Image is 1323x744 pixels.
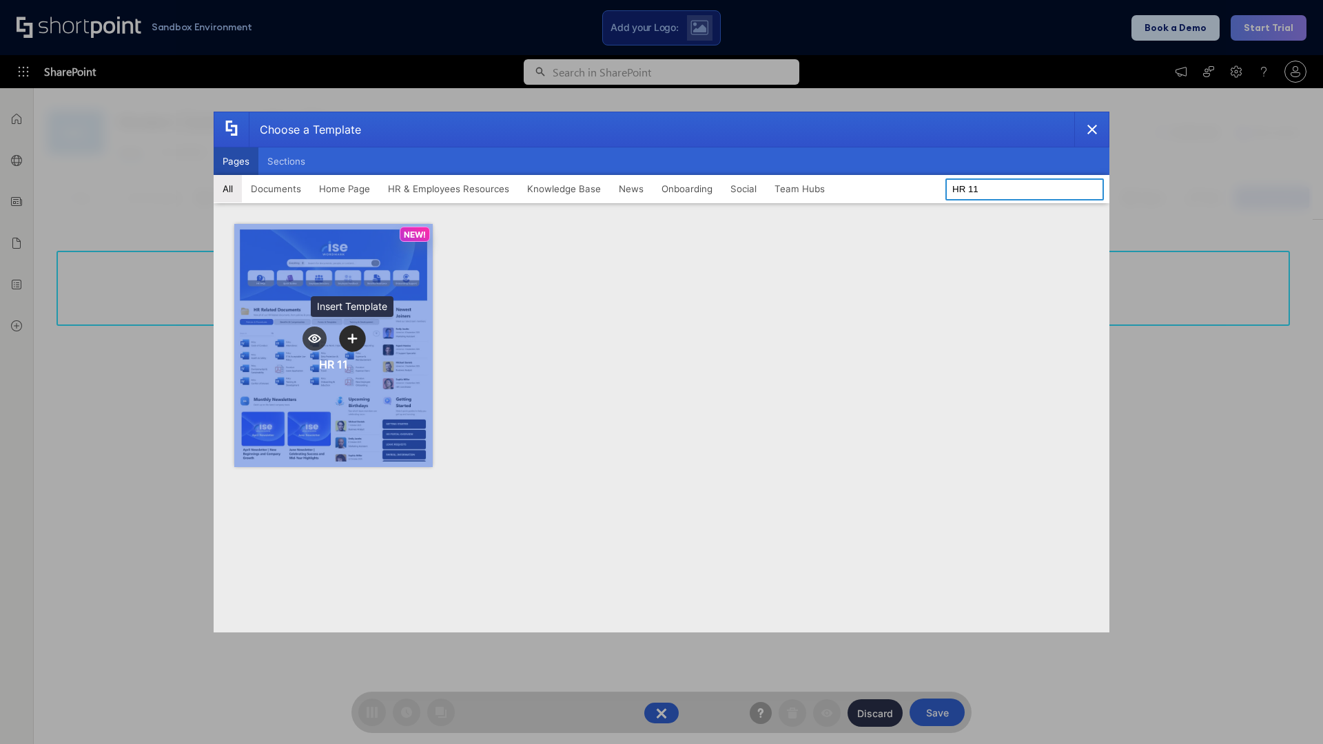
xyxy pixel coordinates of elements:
[379,175,518,203] button: HR & Employees Resources
[310,175,379,203] button: Home Page
[721,175,766,203] button: Social
[404,229,426,240] p: NEW!
[242,175,310,203] button: Documents
[518,175,610,203] button: Knowledge Base
[653,175,721,203] button: Onboarding
[258,147,314,175] button: Sections
[249,112,361,147] div: Choose a Template
[766,175,834,203] button: Team Hubs
[945,178,1104,200] input: Search
[610,175,653,203] button: News
[214,175,242,203] button: All
[214,112,1109,632] div: template selector
[1254,678,1323,744] iframe: Chat Widget
[319,358,348,371] div: HR 11
[214,147,258,175] button: Pages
